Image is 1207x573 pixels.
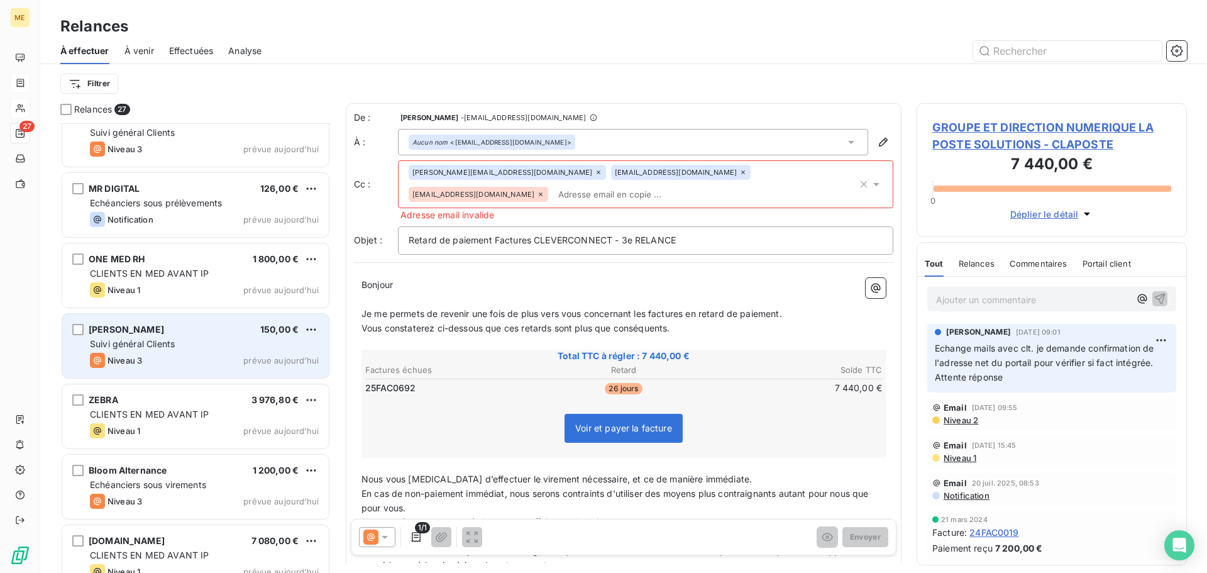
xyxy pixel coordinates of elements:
span: Déplier le détail [1010,208,1079,221]
span: prévue aujourd’hui [243,214,319,225]
span: Retard de paiement Factures CLEVERCONNECT - 3e RELANCE [409,235,676,245]
label: À : [354,136,398,148]
span: 7 080,00 € [251,535,299,546]
span: Niveau 1 [107,426,140,436]
span: [EMAIL_ADDRESS][DOMAIN_NAME] [412,191,534,198]
img: Logo LeanPay [10,545,30,565]
span: - [EMAIL_ADDRESS][DOMAIN_NAME] [461,114,586,121]
span: 24FAC0019 [969,526,1018,539]
span: [PERSON_NAME][EMAIL_ADDRESS][DOMAIN_NAME] [412,169,592,176]
span: Niveau 3 [107,355,142,365]
span: À venir [124,45,154,57]
input: Adresse email en copie ... [553,185,698,204]
span: 3 976,80 € [251,394,299,405]
span: Tout [925,259,944,269]
span: prévue aujourd’hui [243,144,319,154]
span: Niveau 1 [942,453,976,463]
span: prévue aujourd’hui [243,285,319,295]
span: 1 200,00 € [253,465,299,476]
span: prévue aujourd’hui [243,496,319,506]
span: 1/1 [415,522,430,533]
span: Email [944,403,967,413]
input: Rechercher [973,41,1162,61]
span: 1 800,00 € [253,253,299,264]
span: 150,00 € [260,324,299,335]
em: Aucun nom [412,138,448,147]
span: [EMAIL_ADDRESS][DOMAIN_NAME] [615,169,737,176]
span: Bloom Alternance [89,465,167,476]
span: Email [944,478,967,488]
span: [DATE] 15:45 [972,442,1017,449]
span: 26 jours [605,383,642,394]
span: Echange mails avec clt. je demande confirmation de l'adresse net du portail pour vérifier si fact... [935,343,1157,382]
span: CLIENTS EN MED AVANT IP [90,550,209,560]
span: GROUPE ET DIRECTION NUMERIQUE LA POSTE SOLUTIONS - CLAPOSTE [932,119,1171,153]
span: Niveau 3 [107,496,142,506]
h3: Relances [60,15,128,38]
span: Adresse email invalide [400,208,494,221]
span: Vous constaterez ci-dessous que ces retards sont plus que conséquents. [361,323,670,333]
span: Je me permets de revenir une fois de plus vers vous concernant les factures en retard de paiement. [361,308,782,319]
span: 21 mars 2024 [941,516,988,523]
span: [DATE] 09:55 [972,404,1018,411]
button: Filtrer [60,74,118,94]
span: Echéanciers sous virements [90,479,206,490]
div: Open Intercom Messenger [1164,530,1194,560]
span: 20 juil. 2025, 08:53 [972,479,1039,487]
span: 27 [114,104,130,115]
span: [PERSON_NAME] [400,114,458,121]
span: prévue aujourd’hui [243,426,319,436]
span: Nous vous [MEDICAL_DATA] d’effectuer le virement nécessaire, et ce de manière immédiate. [361,474,752,484]
span: 0 [930,196,935,206]
span: prévue aujourd’hui [243,355,319,365]
label: Cc : [354,178,398,191]
span: [PERSON_NAME] [89,324,164,335]
span: 7 200,00 € [995,542,1043,555]
span: CLIENTS EN MED AVANT IP [90,268,209,279]
span: Bonjour [361,279,393,290]
button: Envoyer [842,527,888,547]
span: MR DIGITAL [89,183,140,194]
span: 25FAC0692 [365,382,416,394]
span: Notification [107,214,153,225]
span: Analyse [228,45,262,57]
span: Facture : [932,526,967,539]
span: 126,00 € [260,183,299,194]
h3: 7 440,00 € [932,153,1171,178]
th: Solde TTC [711,364,883,377]
div: ME [10,8,30,28]
span: Relances [74,103,112,116]
span: Effectuées [169,45,214,57]
td: 7 440,00 € [711,381,883,395]
span: Paiement reçu [932,542,993,555]
span: Commentaires [1010,259,1067,269]
th: Factures échues [365,364,536,377]
span: Voir et payer la facture [575,423,672,433]
button: Déplier le détail [1006,207,1098,221]
span: Suivi général Clients [90,338,175,349]
span: Niveau 2 [942,415,978,425]
th: Retard [537,364,709,377]
span: En cas de non-paiement immédiat, nous serons contraints d'utiliser des moyens plus contraignants ... [361,488,871,513]
span: Notification [942,491,989,501]
span: [DOMAIN_NAME] [89,535,165,546]
div: <[EMAIL_ADDRESS][DOMAIN_NAME]> [412,138,571,147]
span: Email [944,440,967,450]
span: [DATE] 09:01 [1016,328,1061,336]
span: Nous espérons que vous règlerez cette affaire au plus vite. [361,516,610,527]
span: Niveau 1 [107,285,140,295]
span: Niveau 3 [107,144,142,154]
span: Portail client [1083,259,1131,269]
span: CLIENTS EN MED AVANT IP [90,409,209,420]
div: grid [60,123,331,573]
span: [PERSON_NAME] [946,326,1011,338]
span: Echéanciers sous prélèvements [90,197,222,208]
span: À effectuer [60,45,109,57]
span: Total TTC à régler : 7 440,00 € [363,350,884,362]
span: ONE MED RH [89,253,145,264]
span: Relances [959,259,995,269]
span: Objet : [354,235,382,245]
a: 27 [10,123,30,143]
span: 27 [19,121,35,132]
span: De : [354,111,398,124]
